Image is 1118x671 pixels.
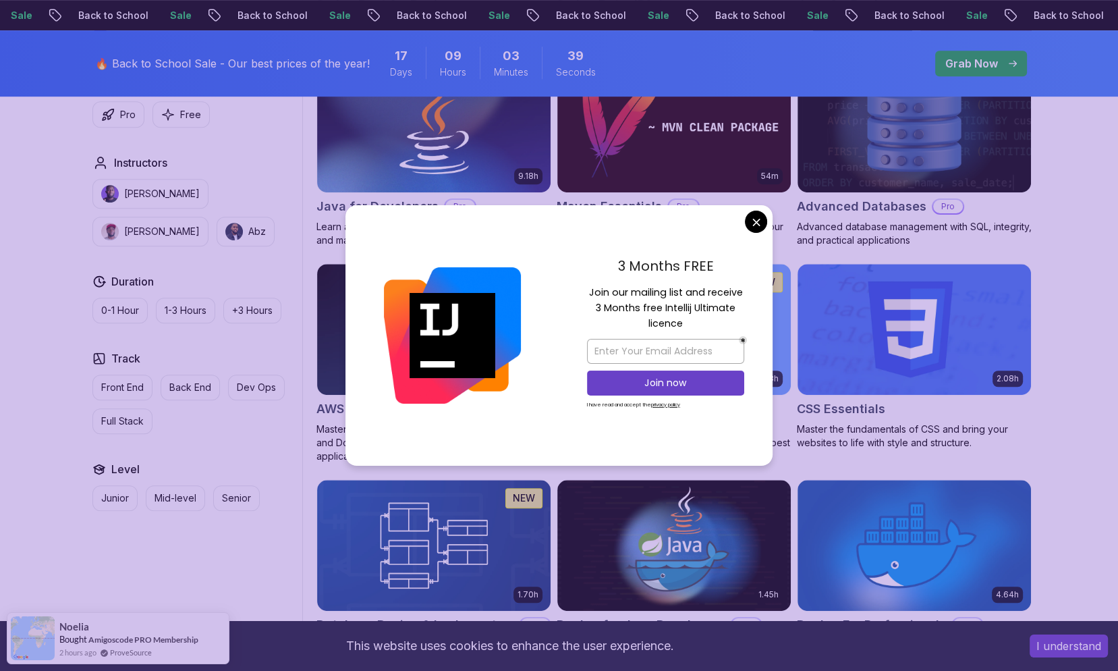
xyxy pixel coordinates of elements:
img: provesource social proof notification image [11,616,55,660]
a: Amigoscode PRO Membership [88,635,198,645]
p: Back to School [67,9,159,22]
span: Seconds [556,65,596,79]
p: Master the fundamentals of CSS and bring your websites to life with style and structure. [797,423,1032,450]
p: Sale [477,9,520,22]
button: Junior [92,485,138,511]
button: Accept cookies [1030,635,1108,657]
h2: Docker For Professionals [797,616,946,635]
p: 1.70h [518,589,538,600]
p: Sale [636,9,679,22]
h2: Java for Developers [316,197,439,216]
button: Pro [92,101,144,128]
p: 1-3 Hours [165,304,206,317]
button: instructor img[PERSON_NAME] [92,179,208,209]
p: Pro [445,200,475,213]
p: 2.08h [997,373,1019,384]
p: Sale [318,9,361,22]
span: 9 Hours [445,47,462,65]
img: Docker for Java Developers card [557,480,791,611]
p: 4.64h [996,589,1019,600]
img: Docker For Professionals card [798,480,1031,611]
p: Master AWS services like EC2, RDS, VPC, Route 53, and Docker to deploy and manage scalable cloud ... [316,423,551,463]
h2: Instructors [114,155,167,171]
img: Maven Essentials card [557,62,791,193]
span: 17 Days [395,47,408,65]
h2: Advanced Databases [797,197,926,216]
p: 1.45h [758,589,779,600]
p: Pro [933,200,963,213]
p: 0-1 Hour [101,304,139,317]
img: Java for Developers card [317,62,551,193]
p: Back to School [1022,9,1114,22]
span: Bought [59,634,87,645]
span: 39 Seconds [567,47,584,65]
button: 0-1 Hour [92,298,148,323]
h2: Level [111,461,140,477]
p: Back to School [226,9,318,22]
span: Days [390,65,412,79]
a: Advanced Databases cardAdvanced DatabasesProAdvanced database management with SQL, integrity, and... [797,61,1032,248]
p: Grab Now [945,55,998,72]
p: Sale [955,9,998,22]
h2: Duration [111,273,154,290]
p: NEW [513,491,535,505]
button: Back End [161,375,220,400]
p: Pro [953,618,982,632]
img: instructor img [101,223,119,240]
button: instructor imgAbz [217,217,275,246]
button: Dev Ops [228,375,285,400]
a: Java for Developers card9.18hJava for DevelopersProLearn advanced Java concepts to build scalable... [316,61,551,248]
a: ProveSource [110,647,152,658]
div: This website uses cookies to enhance the user experience. [10,631,1009,661]
button: 1-3 Hours [156,298,215,323]
p: Advanced database management with SQL, integrity, and practical applications [797,220,1032,247]
p: Pro [120,108,136,122]
img: Advanced Databases card [798,62,1031,193]
a: CSS Essentials card2.08hCSS EssentialsMaster the fundamentals of CSS and bring your websites to l... [797,263,1032,450]
span: Minutes [494,65,528,79]
p: Dev Ops [237,381,276,394]
button: +3 Hours [223,298,281,323]
p: Senior [222,491,251,505]
p: Back to School [863,9,955,22]
button: Senior [213,485,260,511]
p: 54m [761,171,779,182]
h2: Maven Essentials [557,197,662,216]
p: Learn advanced Java concepts to build scalable and maintainable applications. [316,220,551,247]
h2: Docker for Java Developers [557,616,725,635]
span: Noelia [59,621,89,633]
p: [PERSON_NAME] [124,225,200,238]
p: Pro [731,618,761,632]
p: Back to School [385,9,477,22]
p: Sale [795,9,839,22]
h2: Database Design & Implementation [316,616,513,635]
button: Full Stack [92,408,152,434]
button: Front End [92,375,152,400]
h2: Track [111,350,140,367]
a: Maven Essentials card54mMaven EssentialsProLearn how to use Maven to build and manage your Java p... [557,61,791,248]
button: Free [152,101,210,128]
h2: CSS Essentials [797,400,885,419]
p: 🔥 Back to School Sale - Our best prices of the year! [95,55,370,72]
p: 9.18h [518,171,538,182]
p: Back End [169,381,211,394]
p: Front End [101,381,144,394]
p: Back to School [704,9,795,22]
img: CSS Essentials card [798,264,1031,395]
p: [PERSON_NAME] [124,187,200,200]
p: Junior [101,491,129,505]
p: Abz [248,225,266,238]
span: 3 Minutes [503,47,520,65]
p: +3 Hours [232,304,273,317]
img: instructor img [225,223,243,240]
a: AWS for Developers card2.73hJUST RELEASEDAWS for DevelopersProMaster AWS services like EC2, RDS, ... [316,263,551,463]
p: Mid-level [155,491,196,505]
p: Sale [159,9,202,22]
button: instructor img[PERSON_NAME] [92,217,208,246]
a: Database Design & Implementation card1.70hNEWDatabase Design & ImplementationProSkills in databas... [316,479,551,666]
button: Mid-level [146,485,205,511]
p: Pro [669,200,698,213]
p: Pro [520,618,550,632]
img: AWS for Developers card [317,264,551,395]
span: Hours [440,65,466,79]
